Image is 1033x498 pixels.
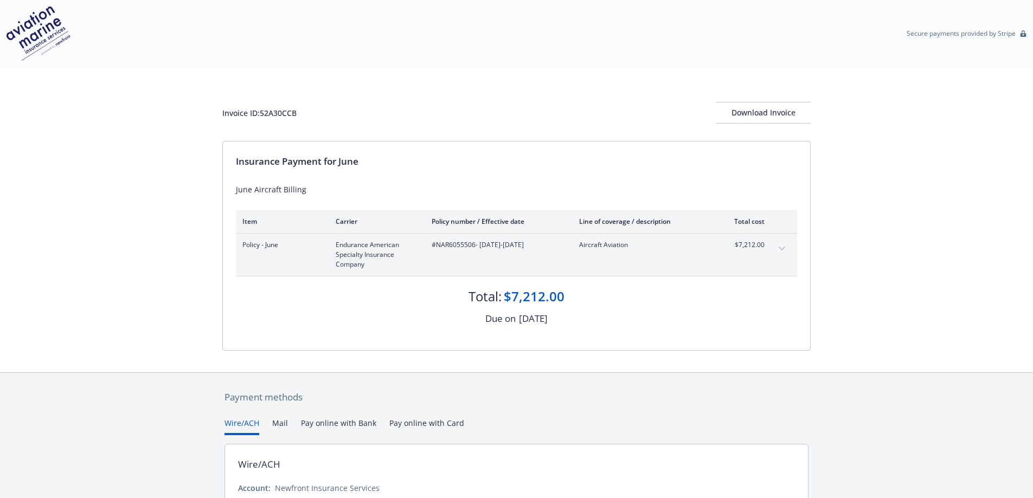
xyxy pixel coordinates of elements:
div: Download Invoice [716,102,811,123]
div: June Aircraft Billing [236,184,797,195]
div: [DATE] [519,312,548,326]
span: Endurance American Specialty Insurance Company [336,240,414,269]
div: Newfront Insurance Services [275,482,380,494]
button: Pay online with Bank [301,417,376,435]
button: Wire/ACH [224,417,259,435]
button: Pay online with Card [389,417,464,435]
span: #NAR6055506 - [DATE]-[DATE] [432,240,562,250]
div: Insurance Payment for June [236,154,797,169]
div: Total: [469,287,502,306]
div: Policy number / Effective date [432,217,562,226]
button: Mail [272,417,288,435]
div: Payment methods [224,390,809,404]
div: Due on [485,312,516,326]
button: Download Invoice [716,102,811,124]
div: Item [242,217,318,226]
button: expand content [773,240,791,257]
div: Total cost [724,217,765,226]
span: Policy - June [242,240,318,250]
div: $7,212.00 [504,287,564,306]
span: Aircraft Aviation [579,240,707,250]
div: Wire/ACH [238,457,280,471]
p: Secure payments provided by Stripe [907,29,1016,38]
div: Account: [238,482,271,494]
div: Policy - JuneEndurance American Specialty Insurance Company#NAR6055506- [DATE]-[DATE]Aircraft Avi... [236,234,797,276]
div: Carrier [336,217,414,226]
div: Invoice ID: 52A30CCB [222,107,297,119]
div: Line of coverage / description [579,217,707,226]
span: $7,212.00 [724,240,765,250]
